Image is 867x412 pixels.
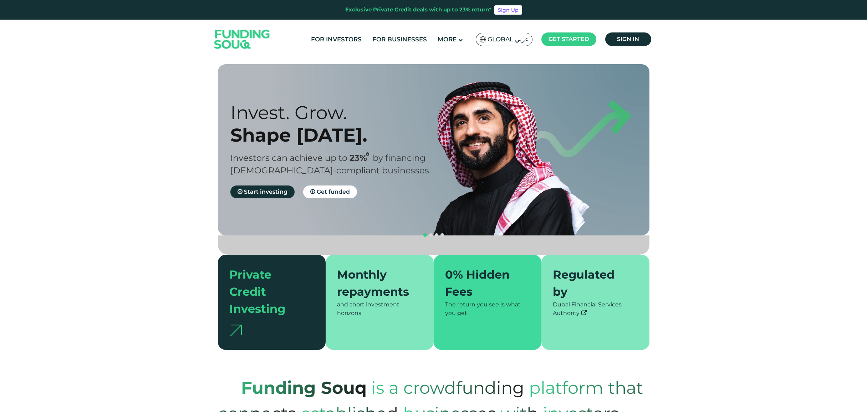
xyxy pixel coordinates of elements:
[422,232,428,238] button: navigation
[350,153,373,163] span: 23%
[303,185,357,198] a: Get funded
[445,266,522,300] div: 0% Hidden Fees
[309,34,363,45] a: For Investors
[371,370,524,405] span: is a crowdfunding
[345,6,491,14] div: Exclusive Private Credit deals with up to 23% return*
[244,188,287,195] span: Start investing
[337,300,422,317] div: and short investment horizons
[230,101,446,124] div: Invest. Grow.
[317,188,350,195] span: Get funded
[480,36,486,42] img: SA Flag
[229,325,242,336] img: arrow
[488,35,529,44] span: Global عربي
[549,36,589,42] span: Get started
[366,152,369,156] i: 23% IRR (expected) ~ 15% Net yield (expected)
[230,185,295,198] a: Start investing
[207,21,277,57] img: Logo
[434,232,439,238] button: navigation
[241,377,367,398] strong: Funding Souq
[337,266,414,300] div: Monthly repayments
[494,5,522,15] a: Sign Up
[553,300,638,317] div: Dubai Financial Services Authority
[617,36,639,42] span: Sign in
[439,232,445,238] button: navigation
[445,300,530,317] div: The return you see is what you get
[428,232,434,238] button: navigation
[230,124,446,146] div: Shape [DATE].
[371,34,429,45] a: For Businesses
[438,36,457,43] span: More
[229,266,306,317] div: Private Credit Investing
[230,153,347,163] span: Investors can achieve up to
[553,266,629,300] div: Regulated by
[605,32,651,46] a: Sign in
